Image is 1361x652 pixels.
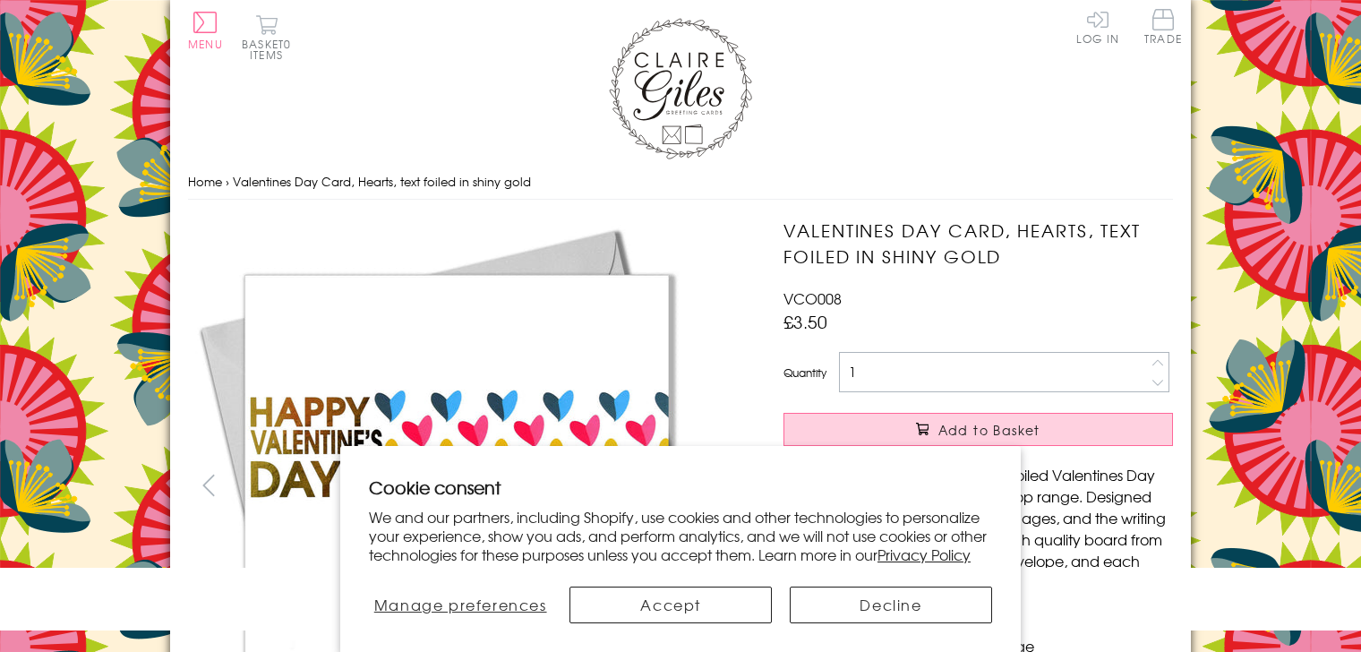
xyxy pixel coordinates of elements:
h1: Valentines Day Card, Hearts, text foiled in shiny gold [783,218,1173,270]
button: Add to Basket [783,413,1173,446]
span: £3.50 [783,309,827,334]
span: Trade [1144,9,1182,44]
button: Decline [790,587,992,623]
button: Basket0 items [242,14,291,60]
a: Trade [1144,9,1182,47]
a: Privacy Policy [877,544,971,565]
span: Valentines Day Card, Hearts, text foiled in shiny gold [233,173,531,190]
a: Log In [1076,9,1119,44]
button: prev [188,465,228,505]
img: Claire Giles Greetings Cards [609,18,752,159]
span: 0 items [250,36,291,63]
a: Home [188,173,222,190]
button: Menu [188,12,223,49]
nav: breadcrumbs [188,164,1173,201]
span: Manage preferences [374,594,547,615]
span: Menu [188,36,223,52]
span: VCO008 [783,287,842,309]
button: Manage preferences [369,587,552,623]
span: › [226,173,229,190]
button: Accept [569,587,772,623]
label: Quantity [783,365,826,381]
p: We and our partners, including Shopify, use cookies and other technologies to personalize your ex... [369,508,992,563]
h2: Cookie consent [369,475,992,500]
span: Add to Basket [938,421,1040,439]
